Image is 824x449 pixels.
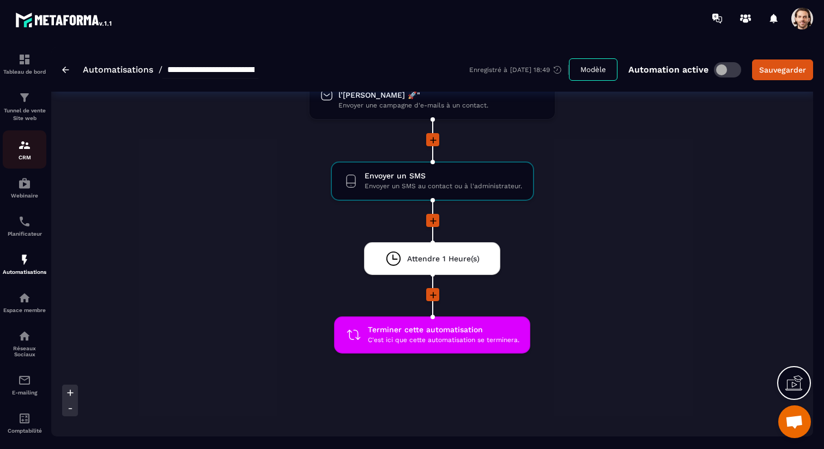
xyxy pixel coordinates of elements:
p: Webinaire [3,193,46,199]
a: Automatisations [83,64,153,75]
img: automations [18,177,31,190]
span: C'est ici que cette automatisation se terminera. [368,335,519,345]
span: Terminer cette automatisation [368,325,519,335]
span: Attendre 1 Heure(s) [407,254,480,264]
img: accountant [18,412,31,425]
div: Enregistré à [469,65,569,75]
img: formation [18,91,31,104]
p: Espace membre [3,307,46,313]
a: Ouvrir le chat [778,405,811,438]
img: automations [18,291,31,304]
img: logo [15,10,113,29]
img: automations [18,253,31,266]
img: arrow [62,67,69,73]
p: E-mailing [3,390,46,396]
a: automationsautomationsEspace membre [3,283,46,321]
p: [DATE] 18:49 [510,66,550,74]
a: social-networksocial-networkRéseaux Sociaux [3,321,46,366]
p: Automatisations [3,269,46,275]
a: automationsautomationsWebinaire [3,169,46,207]
a: formationformationTunnel de vente Site web [3,83,46,130]
span: / [159,64,162,75]
p: Automation active [628,64,708,75]
img: email [18,374,31,387]
button: Modèle [569,58,617,81]
img: formation [18,139,31,152]
p: Planificateur [3,231,46,237]
a: accountantaccountantComptabilité [3,404,46,442]
a: formationformationTableau de bord [3,45,46,83]
p: Tunnel de vente Site web [3,107,46,122]
span: Envoyer un SMS au contact ou à l'administrateur. [365,181,522,191]
a: emailemailE-mailing [3,366,46,404]
button: Sauvegarder [752,59,813,80]
a: schedulerschedulerPlanificateur [3,207,46,245]
img: scheduler [18,215,31,228]
img: social-network [18,330,31,343]
div: Sauvegarder [759,64,806,75]
span: Envoyer un SMS [365,171,522,181]
img: formation [18,53,31,66]
a: automationsautomationsAutomatisations [3,245,46,283]
a: formationformationCRM [3,130,46,169]
p: Comptabilité [3,428,46,434]
p: CRM [3,154,46,160]
p: Réseaux Sociaux [3,345,46,357]
span: Envoyer une campagne d'e-mails à un contact. [338,100,544,111]
p: Tableau de bord [3,69,46,75]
